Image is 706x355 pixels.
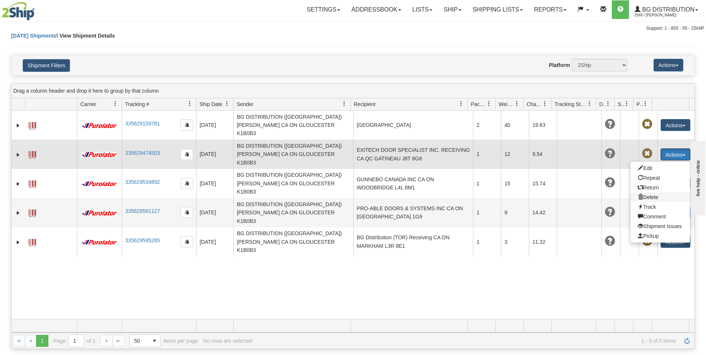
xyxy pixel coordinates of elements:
span: select [148,335,160,347]
td: PRO-ABLE DOORS & SYSTEMS INC CA ON [GEOGRAPHIC_DATA] 1G9 [353,198,473,227]
span: Unknown [605,177,615,188]
button: Copy to clipboard [181,149,193,160]
span: Unknown [605,119,615,129]
a: 335629561127 [125,208,160,214]
span: Weight [499,100,514,108]
a: 335629534892 [125,179,160,185]
a: Pickup [630,231,690,241]
td: BG DISTRIBUTION ([GEOGRAPHIC_DATA]) [PERSON_NAME] CA ON GLOUCESTER K1B0B3 [233,111,353,140]
td: BG DISTRIBUTION ([GEOGRAPHIC_DATA]) [PERSON_NAME] CA ON GLOUCESTER K1B0B3 [233,140,353,169]
a: Expand [15,122,22,129]
td: [DATE] [196,169,233,198]
span: 1 - 5 of 5 items [257,338,676,344]
td: 14.42 [529,198,557,227]
td: 15 [501,169,529,198]
a: Expand [15,209,22,217]
span: 2569 / [PERSON_NAME] [635,12,690,19]
span: Packages [471,100,486,108]
span: Ship Date [199,100,222,108]
button: Copy to clipboard [181,119,193,131]
button: Shipment Filters [23,59,70,72]
div: No rows are selected [203,338,252,344]
a: Tracking Status filter column settings [583,97,596,110]
a: Sender filter column settings [338,97,351,110]
img: logo2569.jpg [2,2,35,20]
td: 40 [501,111,529,140]
span: Page of 1 [54,335,96,347]
a: Expand [15,180,22,188]
button: Actions [661,148,690,160]
button: Copy to clipboard [181,236,193,247]
span: 50 [134,337,144,345]
td: [DATE] [196,111,233,140]
td: 15.74 [529,169,557,198]
td: 1 [473,169,501,198]
a: Pickup Status filter column settings [639,97,652,110]
div: grid grouping header [12,84,694,98]
span: Delivery Status [599,100,606,108]
td: 1 [473,140,501,169]
span: Tracking Status [555,100,587,108]
button: Actions [661,119,690,131]
a: Edit [630,163,690,173]
a: Shipping lists [467,0,528,19]
td: [GEOGRAPHIC_DATA] [353,111,473,140]
a: Ship Date filter column settings [221,97,233,110]
a: Label [29,177,36,189]
a: Ship [438,0,467,19]
a: Delete shipment [630,192,690,202]
a: [DATE] Shipments [11,33,57,39]
a: Repeat [630,173,690,183]
span: Pickup Status [636,100,643,108]
a: Recipient filter column settings [455,97,467,110]
a: Tracking # filter column settings [183,97,196,110]
td: BG DISTRIBUTION ([GEOGRAPHIC_DATA]) [PERSON_NAME] CA ON GLOUCESTER K1B0B3 [233,198,353,227]
a: Lists [407,0,438,19]
span: Unknown [605,207,615,217]
input: Page 1 [69,335,84,347]
td: EXITECH DOOR SPECIALIST INC. RECEIVING CA QC GATINEAU J8T 8G8 [353,140,473,169]
button: Copy to clipboard [181,178,193,189]
a: Carrier filter column settings [109,97,122,110]
td: 11.32 [529,227,557,256]
a: Expand [15,239,22,246]
a: Reports [528,0,572,19]
a: Charge filter column settings [539,97,551,110]
a: Label [29,119,36,131]
td: [DATE] [196,227,233,256]
td: 1 [473,198,501,227]
span: Unknown [605,236,615,246]
td: 2 [473,111,501,140]
a: Expand [15,151,22,159]
span: Tracking # [125,100,149,108]
a: Label [29,236,36,247]
td: BG Distribution (TOR) Receiving CA ON MARKHAM L3R 8E1 [353,227,473,256]
span: Carrier [80,100,96,108]
span: \ View Shipment Details [57,33,115,39]
span: Page 1 [36,335,48,347]
span: items per page [130,335,198,347]
td: [DATE] [196,198,233,227]
td: BG DISTRIBUTION ([GEOGRAPHIC_DATA]) [PERSON_NAME] CA ON GLOUCESTER K1B0B3 [233,169,353,198]
span: Pickup Not Assigned [642,148,652,159]
td: GUNNEBO CANADA INC CA ON WOODBRIDGE L4L 8M1 [353,169,473,198]
a: BG Distribution 2569 / [PERSON_NAME] [629,0,704,19]
span: BG Distribution [640,6,694,13]
td: 1 [473,227,501,256]
div: Support: 1 - 855 - 55 - 2SHIP [2,25,704,32]
td: 19.83 [529,111,557,140]
img: 11 - Purolator [80,210,118,216]
a: Weight filter column settings [511,97,523,110]
td: BG DISTRIBUTION ([GEOGRAPHIC_DATA]) [PERSON_NAME] CA ON GLOUCESTER K1B0B3 [233,227,353,256]
span: Pickup Not Assigned [642,236,652,246]
a: Settings [301,0,346,19]
img: 11 - Purolator [80,240,118,245]
a: Shipment Issues filter column settings [620,97,633,110]
td: 3 [501,227,529,256]
a: Track [630,202,690,212]
label: Platform [549,61,570,69]
div: live help - online [6,6,69,12]
a: Return [630,183,690,192]
a: Comment [630,212,690,221]
a: Addressbook [346,0,407,19]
